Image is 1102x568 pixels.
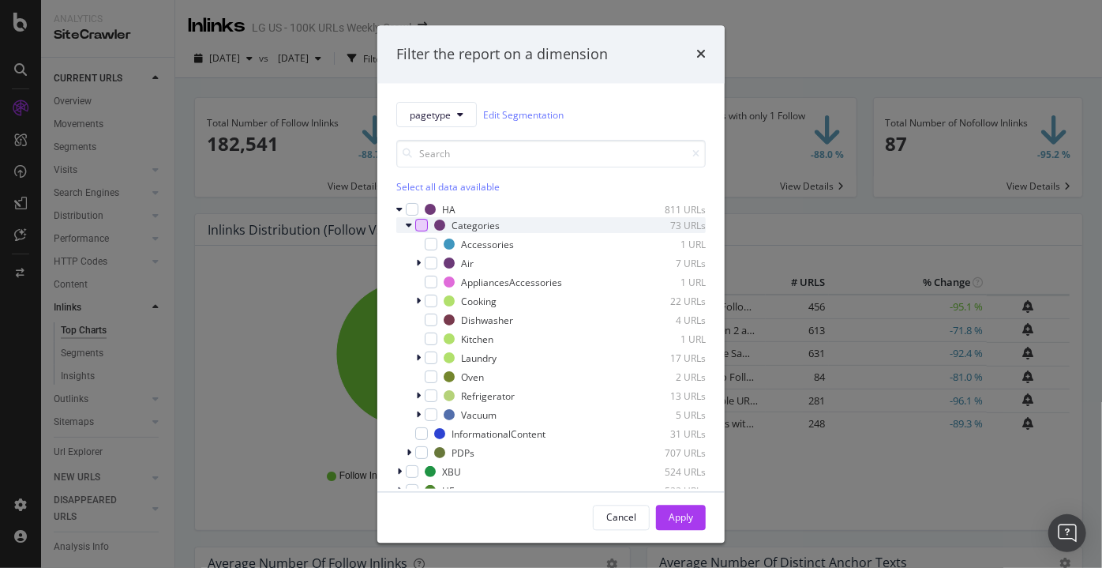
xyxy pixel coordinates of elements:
div: 1 URL [628,238,706,251]
div: Vacuum [461,408,497,422]
div: 22 URLs [628,295,706,308]
div: 5 URLs [628,408,706,422]
div: Laundry [461,352,497,365]
div: InformationalContent [452,427,545,441]
div: Accessories [461,238,514,251]
div: 31 URLs [628,427,706,441]
div: 2 URLs [628,371,706,384]
div: Cooking [461,295,497,308]
div: AppliancesAccessories [461,276,562,289]
span: pagetype [410,108,451,122]
div: Filter the report on a dimension [396,44,608,65]
div: Open Intercom Messenger [1048,514,1086,552]
div: times [696,44,706,65]
button: Apply [656,505,706,530]
div: PDPs [452,446,474,460]
div: Oven [461,371,484,384]
div: Apply [669,510,693,524]
div: Refrigerator [461,389,515,403]
button: Cancel [593,505,650,530]
div: 73 URLs [628,219,706,232]
input: Search [396,141,706,168]
div: 13 URLs [628,389,706,403]
div: 811 URLs [628,203,706,216]
div: Categories [452,219,500,232]
div: 522 URLs [628,484,706,498]
div: 4 URLs [628,314,706,327]
div: 7 URLs [628,257,706,270]
div: Air [461,257,474,270]
div: Select all data available [396,181,706,194]
div: modal [377,25,725,543]
div: Cancel [606,510,636,524]
button: pagetype [396,103,477,128]
div: Kitchen [461,333,493,346]
div: 17 URLs [628,352,706,365]
div: 707 URLs [628,446,706,460]
div: HE [442,484,455,498]
div: HA [442,203,455,216]
div: Dishwasher [461,314,513,327]
div: XBU [442,465,461,479]
div: 524 URLs [628,465,706,479]
div: 1 URL [628,276,706,289]
a: Edit Segmentation [483,107,564,123]
div: 1 URL [628,333,706,346]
